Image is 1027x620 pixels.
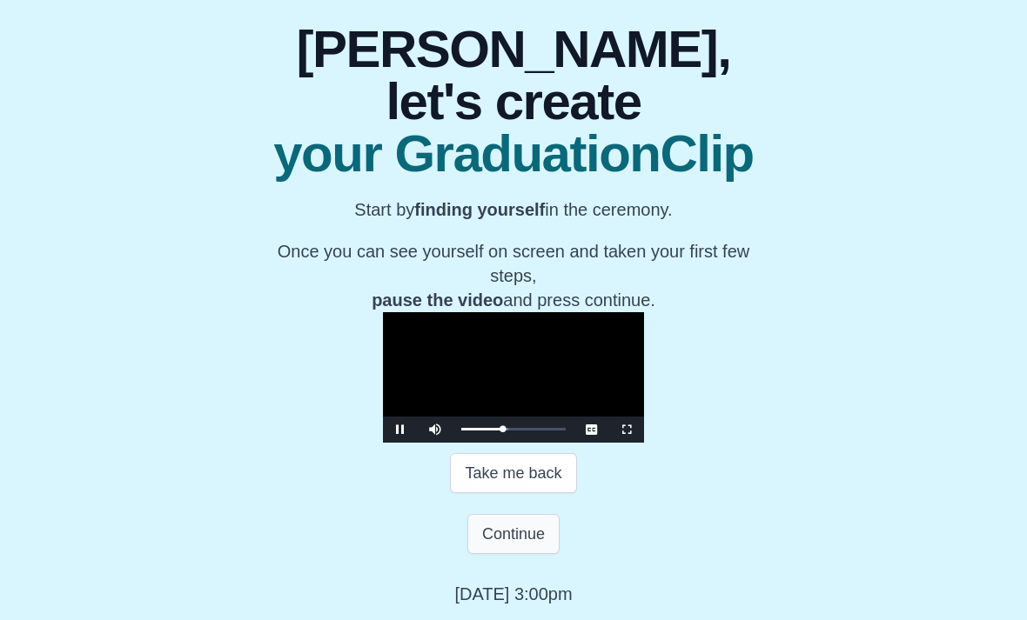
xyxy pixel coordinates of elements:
[450,453,576,493] button: Take me back
[372,290,503,310] b: pause the video
[454,582,572,606] p: [DATE] 3:00pm
[257,23,770,128] span: [PERSON_NAME], let's create
[383,417,418,443] button: Pause
[461,428,566,430] div: Progress Bar
[418,417,453,443] button: Mute
[609,417,644,443] button: Fullscreen
[574,417,609,443] button: Captions
[414,200,545,219] b: finding yourself
[257,197,770,222] p: Start by in the ceremony.
[467,514,560,554] button: Continue
[383,312,644,443] div: Video Player
[257,128,770,180] span: your GraduationClip
[257,239,770,312] p: Once you can see yourself on screen and taken your first few steps, and press continue.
